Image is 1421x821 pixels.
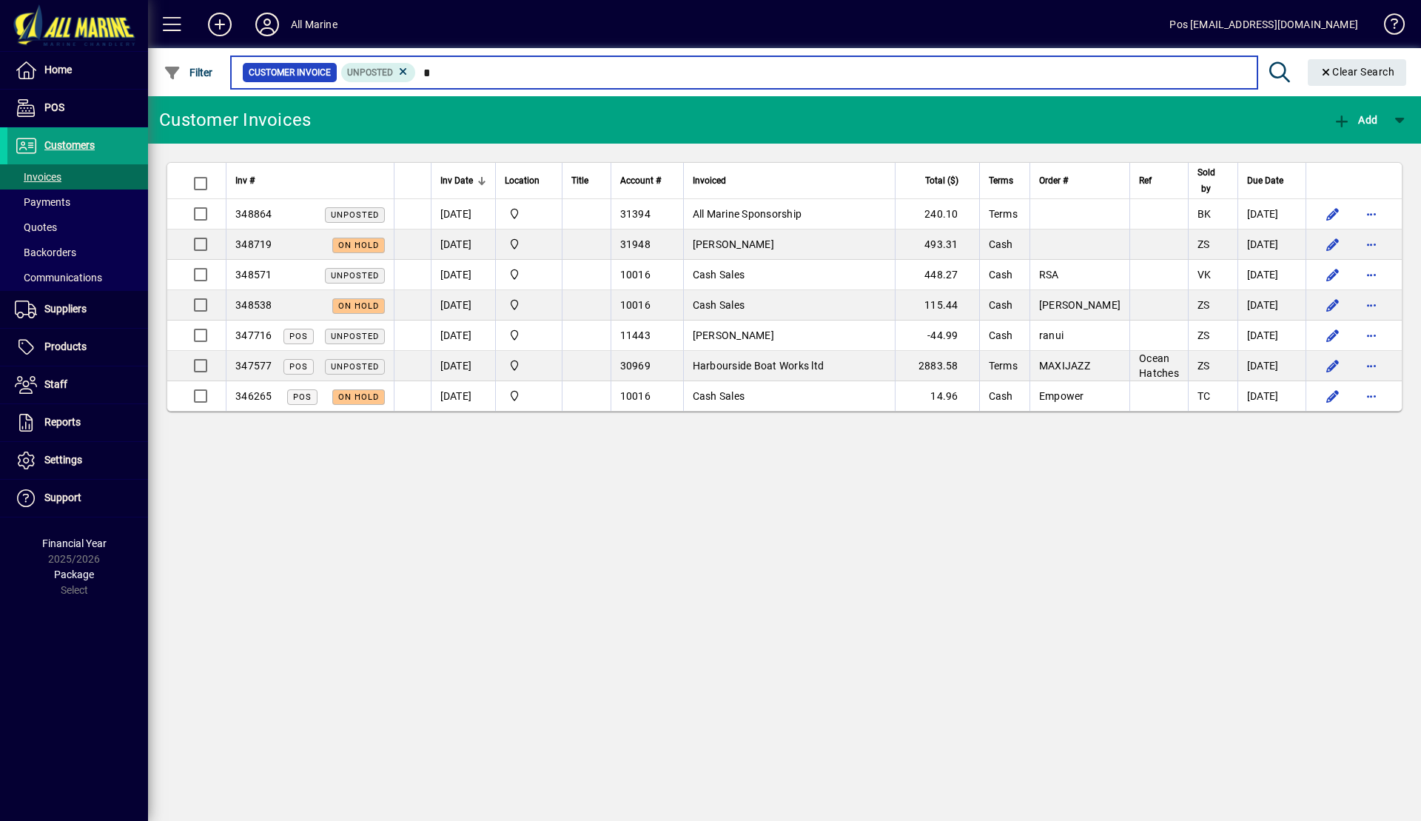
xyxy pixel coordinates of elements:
[1237,351,1306,381] td: [DATE]
[1039,329,1064,341] span: ranui
[620,329,651,341] span: 11443
[989,269,1013,281] span: Cash
[235,172,385,189] div: Inv #
[44,454,82,466] span: Settings
[620,360,651,372] span: 30969
[1360,202,1383,226] button: More options
[160,59,217,86] button: Filter
[7,190,148,215] a: Payments
[1139,172,1179,189] div: Ref
[431,199,495,229] td: [DATE]
[693,299,745,311] span: Cash Sales
[1321,263,1345,286] button: Edit
[620,238,651,250] span: 31948
[243,11,291,38] button: Profile
[895,229,978,260] td: 493.31
[235,360,272,372] span: 347577
[1197,269,1212,281] span: VK
[505,297,553,313] span: Port Road
[7,366,148,403] a: Staff
[7,52,148,89] a: Home
[1237,290,1306,321] td: [DATE]
[44,416,81,428] span: Reports
[42,537,107,549] span: Financial Year
[1237,229,1306,260] td: [DATE]
[620,172,661,189] span: Account #
[989,360,1018,372] span: Terms
[44,64,72,76] span: Home
[7,240,148,265] a: Backorders
[440,172,473,189] span: Inv Date
[15,272,102,284] span: Communications
[1237,321,1306,351] td: [DATE]
[1139,352,1179,379] span: Ocean Hatches
[505,388,553,404] span: Port Road
[235,329,272,341] span: 347716
[431,351,495,381] td: [DATE]
[1197,238,1210,250] span: ZS
[235,172,255,189] span: Inv #
[1197,360,1210,372] span: ZS
[1197,390,1211,402] span: TC
[989,329,1013,341] span: Cash
[289,362,308,372] span: POS
[895,351,978,381] td: 2883.58
[15,196,70,208] span: Payments
[505,172,553,189] div: Location
[1321,293,1345,317] button: Edit
[1308,59,1407,86] button: Clear
[44,378,67,390] span: Staff
[44,139,95,151] span: Customers
[338,392,379,402] span: On hold
[347,67,393,78] span: Unposted
[1197,164,1215,197] span: Sold by
[7,480,148,517] a: Support
[431,260,495,290] td: [DATE]
[431,381,495,411] td: [DATE]
[1329,107,1381,133] button: Add
[693,208,802,220] span: All Marine Sponsorship
[235,208,272,220] span: 348864
[235,269,272,281] span: 348571
[1197,329,1210,341] span: ZS
[249,65,331,80] span: Customer Invoice
[440,172,486,189] div: Inv Date
[989,172,1013,189] span: Terms
[895,321,978,351] td: -44.99
[235,390,272,402] span: 346265
[925,172,958,189] span: Total ($)
[693,329,774,341] span: [PERSON_NAME]
[44,341,87,352] span: Products
[341,63,416,82] mat-chip: Customer Invoice Status: Unposted
[505,236,553,252] span: Port Road
[505,206,553,222] span: Port Road
[895,381,978,411] td: 14.96
[7,291,148,328] a: Suppliers
[620,299,651,311] span: 10016
[693,390,745,402] span: Cash Sales
[895,290,978,321] td: 115.44
[1320,66,1395,78] span: Clear Search
[1197,299,1210,311] span: ZS
[338,301,379,311] span: On hold
[620,208,651,220] span: 31394
[1321,324,1345,347] button: Edit
[1039,390,1084,402] span: Empower
[1039,360,1090,372] span: MAXIJAZZ
[989,390,1013,402] span: Cash
[1039,269,1059,281] span: RSA
[505,358,553,374] span: Port Road
[989,299,1013,311] span: Cash
[1321,354,1345,378] button: Edit
[693,238,774,250] span: [PERSON_NAME]
[989,238,1013,250] span: Cash
[159,108,311,132] div: Customer Invoices
[620,269,651,281] span: 10016
[1360,232,1383,256] button: More options
[505,172,540,189] span: Location
[571,172,602,189] div: Title
[1360,293,1383,317] button: More options
[289,332,308,341] span: POS
[1237,260,1306,290] td: [DATE]
[293,392,312,402] span: POS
